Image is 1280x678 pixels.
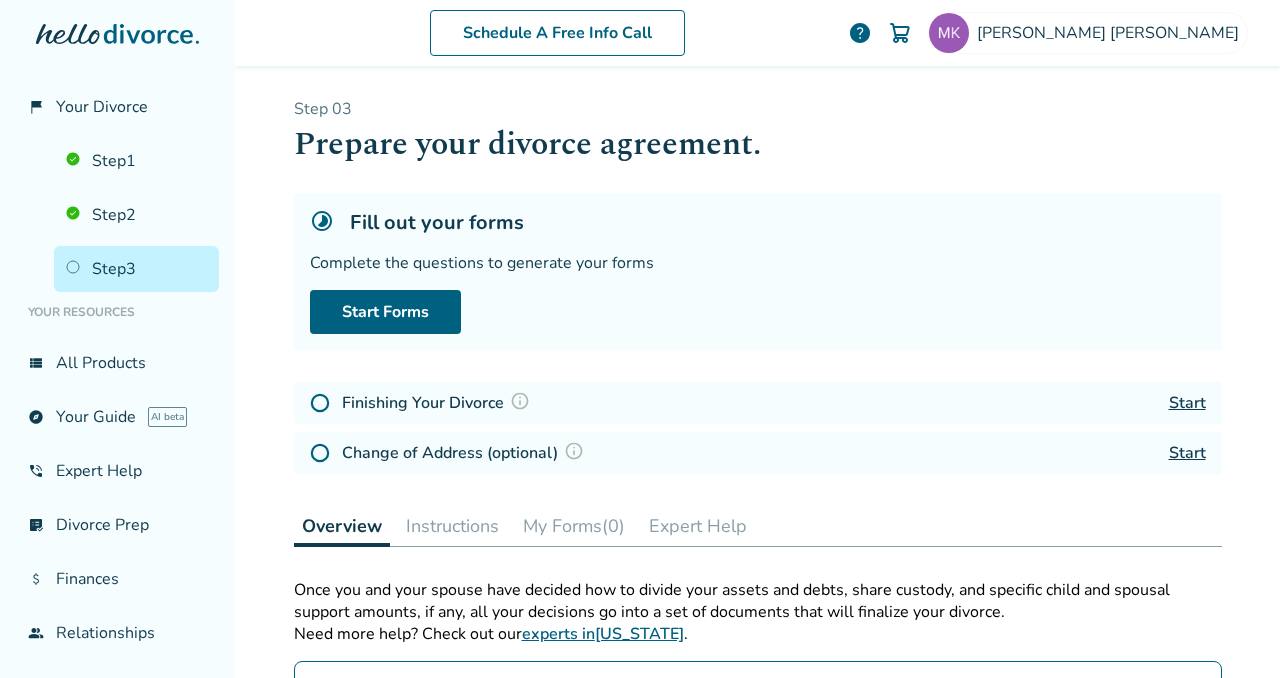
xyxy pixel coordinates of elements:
span: Your Divorce [56,96,148,118]
a: list_alt_checkDivorce Prep [16,502,219,548]
a: flag_2Your Divorce [16,84,219,130]
a: Step1 [54,138,219,184]
h1: Prepare your divorce agreement. [294,120,1222,169]
a: view_listAll Products [16,340,219,386]
span: group [28,625,44,641]
a: Schedule A Free Info Call [430,10,685,56]
p: Once you and your spouse have decided how to divide your assets and debts, share custody, and spe... [294,579,1222,623]
button: Expert Help [641,506,755,546]
img: mimimariemartindale@icloud.com [929,13,969,53]
a: experts in[US_STATE] [522,623,684,645]
span: phone_in_talk [28,463,44,479]
span: view_list [28,355,44,371]
p: Step 0 3 [294,98,1222,120]
a: attach_moneyFinances [16,556,219,602]
a: phone_in_talkExpert Help [16,448,219,494]
button: Overview [294,506,390,547]
span: flag_2 [28,99,44,115]
button: My Forms(0) [515,506,633,546]
a: Start [1169,392,1206,414]
a: Step2 [54,192,219,238]
h4: Finishing Your Divorce [342,390,536,416]
h4: Change of Address (optional) [342,440,590,466]
span: explore [28,409,44,425]
img: Not Started [310,393,330,413]
a: groupRelationships [16,610,219,656]
a: exploreYour GuideAI beta [16,394,219,440]
div: Complete the questions to generate your forms [310,252,1206,274]
span: list_alt_check [28,517,44,533]
span: attach_money [28,571,44,587]
a: Start [1169,442,1206,464]
a: help [848,21,872,45]
h5: Fill out your forms [350,209,524,236]
li: Your Resources [16,292,219,332]
a: Start Forms [310,290,461,334]
img: Question Mark [510,391,530,411]
iframe: Chat Widget [1180,582,1280,678]
img: Not Started [310,443,330,463]
button: Instructions [398,506,507,546]
img: Cart [888,21,912,45]
span: [PERSON_NAME] [PERSON_NAME] [977,22,1247,44]
img: Question Mark [564,441,584,461]
span: AI beta [148,407,187,427]
a: Step3 [54,246,219,292]
p: Need more help? Check out our . [294,623,1222,645]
